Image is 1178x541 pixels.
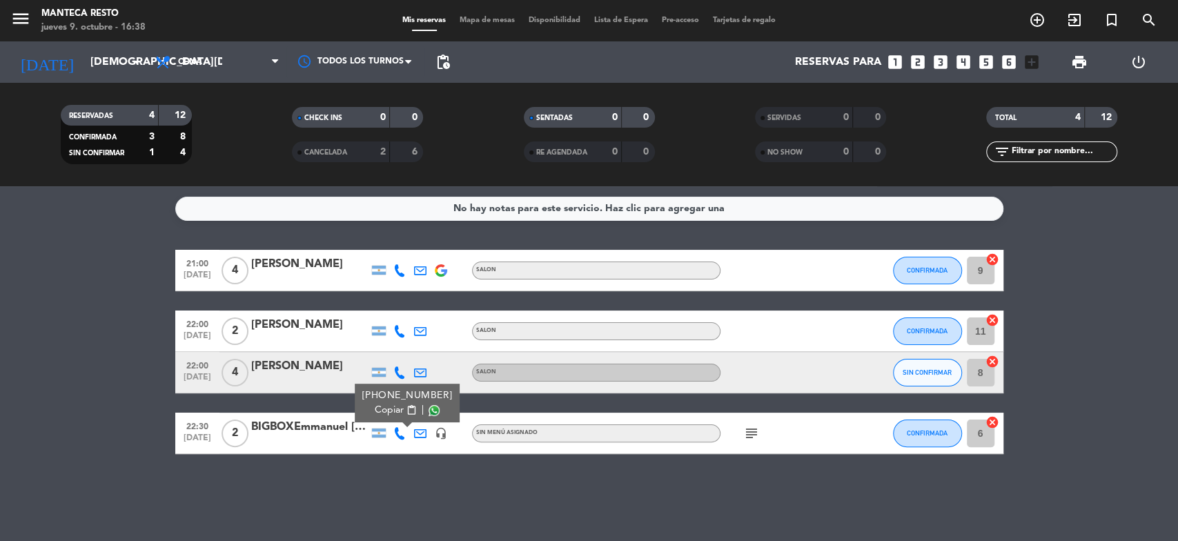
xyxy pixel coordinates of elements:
[1101,112,1115,122] strong: 12
[476,328,496,333] span: SALON
[453,201,725,217] div: No hay notas para este servicio. Haz clic para agregar una
[643,112,651,122] strong: 0
[251,357,369,375] div: [PERSON_NAME]
[476,369,496,375] span: SALON
[69,134,117,141] span: CONFIRMADA
[180,357,215,373] span: 22:00
[69,112,113,119] span: RESERVADAS
[612,112,618,122] strong: 0
[395,17,453,24] span: Mis reservas
[903,368,952,376] span: SIN CONFIRMAR
[994,115,1016,121] span: TOTAL
[178,57,202,67] span: Cena
[522,17,587,24] span: Disponibilidad
[893,420,962,447] button: CONFIRMADA
[476,430,538,435] span: Sin menú asignado
[251,255,369,273] div: [PERSON_NAME]
[977,53,995,71] i: looks_5
[993,144,1010,160] i: filter_list
[985,313,999,327] i: cancel
[1075,112,1081,122] strong: 4
[180,148,188,157] strong: 4
[435,427,447,440] i: headset_mic
[536,115,573,121] span: SENTADAS
[874,147,883,157] strong: 0
[10,47,84,77] i: [DATE]
[41,7,146,21] div: Manteca Resto
[587,17,655,24] span: Lista de Espera
[655,17,706,24] span: Pre-acceso
[886,53,904,71] i: looks_one
[406,405,416,415] span: content_paste
[180,315,215,331] span: 22:00
[907,429,948,437] span: CONFIRMADA
[180,132,188,141] strong: 8
[893,257,962,284] button: CONFIRMADA
[380,112,386,122] strong: 0
[149,132,155,141] strong: 3
[1000,53,1018,71] i: looks_6
[222,359,248,386] span: 4
[743,425,760,442] i: subject
[1029,12,1046,28] i: add_circle_outline
[643,147,651,157] strong: 0
[251,418,369,436] div: BIGBOXEmmanuel [PERSON_NAME]
[251,316,369,334] div: [PERSON_NAME]
[304,149,347,156] span: CANCELADA
[128,54,145,70] i: arrow_drop_down
[907,327,948,335] span: CONFIRMADA
[149,110,155,120] strong: 4
[1066,12,1083,28] i: exit_to_app
[222,317,248,345] span: 2
[1071,54,1088,70] span: print
[612,147,618,157] strong: 0
[1103,12,1120,28] i: turned_in_not
[1141,12,1157,28] i: search
[435,54,451,70] span: pending_actions
[453,17,522,24] span: Mapa de mesas
[362,388,452,403] div: [PHONE_NUMBER]
[222,420,248,447] span: 2
[41,21,146,35] div: jueves 9. octubre - 16:38
[69,150,124,157] span: SIN CONFIRMAR
[907,266,948,274] span: CONFIRMADA
[412,147,420,157] strong: 6
[985,415,999,429] i: cancel
[985,253,999,266] i: cancel
[180,417,215,433] span: 22:30
[893,359,962,386] button: SIN CONFIRMAR
[10,8,31,34] button: menu
[909,53,927,71] i: looks_two
[843,147,849,157] strong: 0
[767,115,801,121] span: SERVIDAS
[180,373,215,388] span: [DATE]
[706,17,783,24] span: Tarjetas de regalo
[954,53,972,71] i: looks_4
[874,112,883,122] strong: 0
[149,148,155,157] strong: 1
[304,115,342,121] span: CHECK INS
[180,255,215,270] span: 21:00
[380,147,386,157] strong: 2
[1109,41,1168,83] div: LOG OUT
[795,56,881,69] span: Reservas para
[767,149,803,156] span: NO SHOW
[1130,54,1146,70] i: power_settings_new
[222,257,248,284] span: 4
[1023,53,1041,71] i: add_box
[375,403,417,417] button: Copiarcontent_paste
[10,8,31,29] i: menu
[175,110,188,120] strong: 12
[435,264,447,277] img: google-logo.png
[180,270,215,286] span: [DATE]
[476,267,496,273] span: SALON
[932,53,950,71] i: looks_3
[375,403,404,417] span: Copiar
[985,355,999,368] i: cancel
[412,112,420,122] strong: 0
[1010,144,1117,159] input: Filtrar por nombre...
[536,149,587,156] span: RE AGENDADA
[421,403,424,417] span: |
[180,331,215,347] span: [DATE]
[843,112,849,122] strong: 0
